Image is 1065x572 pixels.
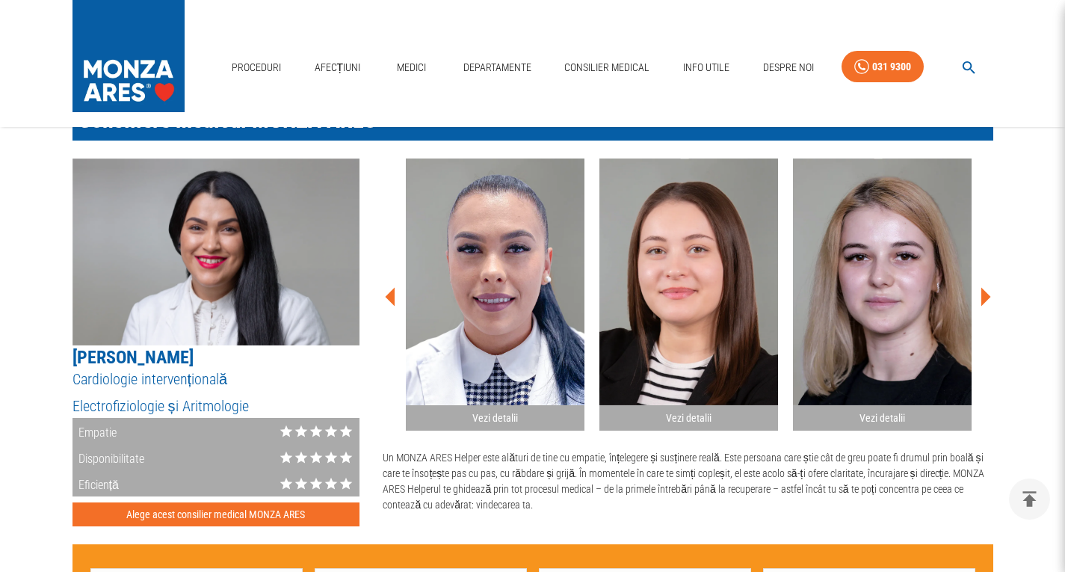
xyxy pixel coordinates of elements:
[412,411,578,425] h2: Vezi detalii
[558,52,655,83] a: Consilier Medical
[78,107,376,133] span: Consiliere medical MONZA ARES
[406,159,584,431] button: Vezi detalii
[72,418,117,444] div: Empatie
[72,444,144,470] div: Disponibilitate
[72,369,360,390] h5: Cardiologie intervențională
[599,159,778,431] button: Vezi detalii
[72,345,360,369] h5: [PERSON_NAME]
[72,470,119,496] div: Eficiență
[72,502,360,527] button: Alege acest consilier medical MONZA ARES
[799,411,966,425] h2: Vezi detalii
[226,52,287,83] a: Proceduri
[677,52,735,83] a: Info Utile
[388,52,436,83] a: Medici
[842,51,924,83] a: 031 9300
[383,450,993,513] p: Un MONZA ARES Helper este alături de tine cu empatie, înțelegere și susținere reală. Este persoan...
[457,52,537,83] a: Departamente
[1009,479,1050,520] button: delete
[72,396,360,416] h5: Electrofiziologie și Aritmologie
[793,159,972,431] button: Vezi detalii
[793,159,972,405] img: Alina Udrea, ARES Helper
[872,58,911,76] div: 031 9300
[757,52,820,83] a: Despre Noi
[605,411,772,425] h2: Vezi detalii
[309,52,367,83] a: Afecțiuni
